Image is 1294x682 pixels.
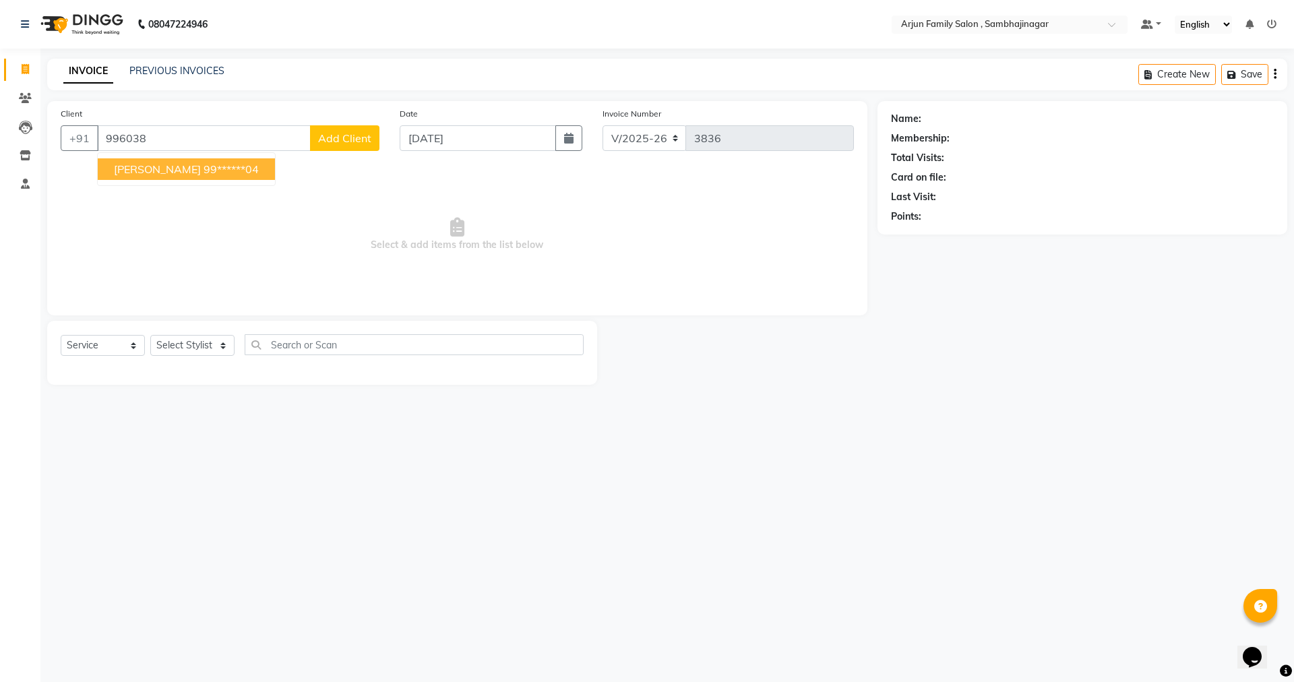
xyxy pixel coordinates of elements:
[891,170,946,185] div: Card on file:
[129,65,224,77] a: PREVIOUS INVOICES
[34,5,127,43] img: logo
[891,190,936,204] div: Last Visit:
[61,125,98,151] button: +91
[61,167,854,302] span: Select & add items from the list below
[61,108,82,120] label: Client
[891,112,921,126] div: Name:
[310,125,379,151] button: Add Client
[891,210,921,224] div: Points:
[63,59,113,84] a: INVOICE
[114,162,201,176] span: [PERSON_NAME]
[400,108,418,120] label: Date
[245,334,584,355] input: Search or Scan
[148,5,208,43] b: 08047224946
[603,108,661,120] label: Invoice Number
[1138,64,1216,85] button: Create New
[891,151,944,165] div: Total Visits:
[1237,628,1281,669] iframe: chat widget
[891,131,950,146] div: Membership:
[97,125,311,151] input: Search by Name/Mobile/Email/Code
[318,131,371,145] span: Add Client
[1221,64,1268,85] button: Save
